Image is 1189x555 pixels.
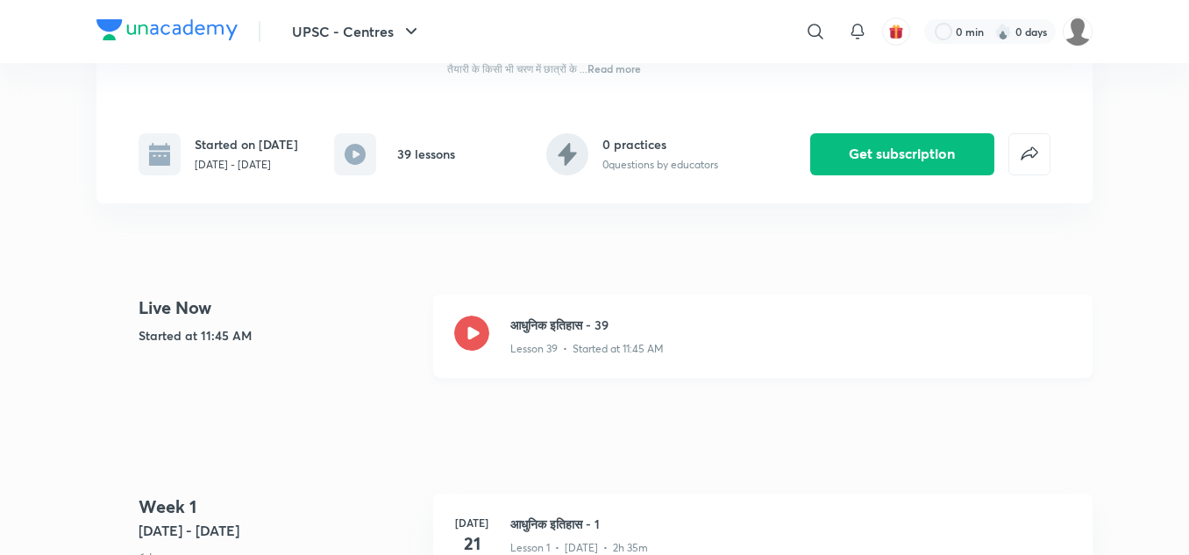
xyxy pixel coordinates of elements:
[994,23,1012,40] img: streak
[397,145,455,163] h6: 39 lessons
[454,515,489,530] h6: [DATE]
[510,515,1072,533] h3: आधुनिक इतिहास - 1
[888,24,904,39] img: avatar
[510,316,1072,334] h3: आधुनिक इतिहास - 39
[139,494,419,520] h4: Week 1
[139,520,419,541] h5: [DATE] - [DATE]
[96,19,238,40] img: Company Logo
[139,295,419,321] h4: Live Now
[1008,133,1050,175] button: false
[447,27,822,75] span: इस पाठ्यक्रम में, [PERSON_NAME] आधुनिक भारतीय इतिहास की महत्वपूर्ण अवधारणाओं को कवर करेंगे, जो यू...
[281,14,432,49] button: UPSC - Centres
[433,295,1093,399] a: आधुनिक इतिहास - 39Lesson 39 • Started at 11:45 AM
[882,18,910,46] button: avatar
[602,135,718,153] h6: 0 practices
[96,19,238,45] a: Company Logo
[139,326,419,345] h5: Started at 11:45 AM
[510,341,664,357] p: Lesson 39 • Started at 11:45 AM
[1063,17,1093,46] img: amit tripathi
[810,133,994,175] button: Get subscription
[602,157,718,173] p: 0 questions by educators
[195,157,298,173] p: [DATE] - [DATE]
[587,61,641,75] span: Read more
[195,135,298,153] h6: Started on [DATE]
